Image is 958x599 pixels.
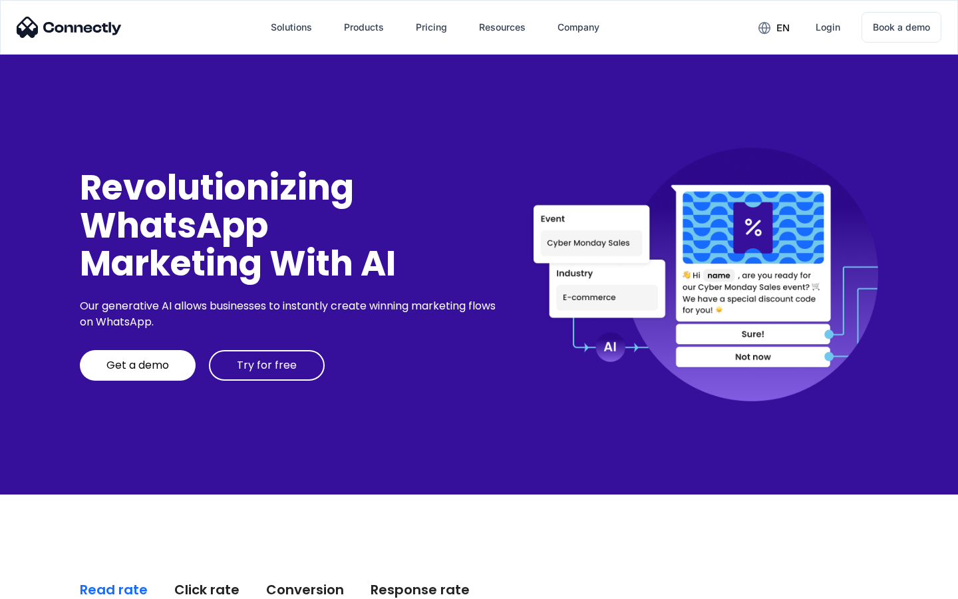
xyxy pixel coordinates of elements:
div: Get a demo [106,359,169,372]
div: Try for free [237,359,297,372]
div: Pricing [416,18,447,37]
a: Try for free [209,350,325,381]
a: Book a demo [862,12,941,43]
div: Company [558,18,599,37]
div: Products [344,18,384,37]
div: Click rate [174,580,239,599]
a: Get a demo [80,350,196,381]
div: Response rate [371,580,470,599]
div: Conversion [266,580,344,599]
div: Login [816,18,840,37]
div: Revolutionizing WhatsApp Marketing With AI [80,168,500,283]
div: Our generative AI allows businesses to instantly create winning marketing flows on WhatsApp. [80,298,500,330]
div: Resources [479,18,526,37]
div: Solutions [271,18,312,37]
div: Read rate [80,580,148,599]
a: Pricing [405,11,458,43]
img: Connectly Logo [17,17,122,38]
div: en [776,19,790,37]
a: Login [805,11,851,43]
